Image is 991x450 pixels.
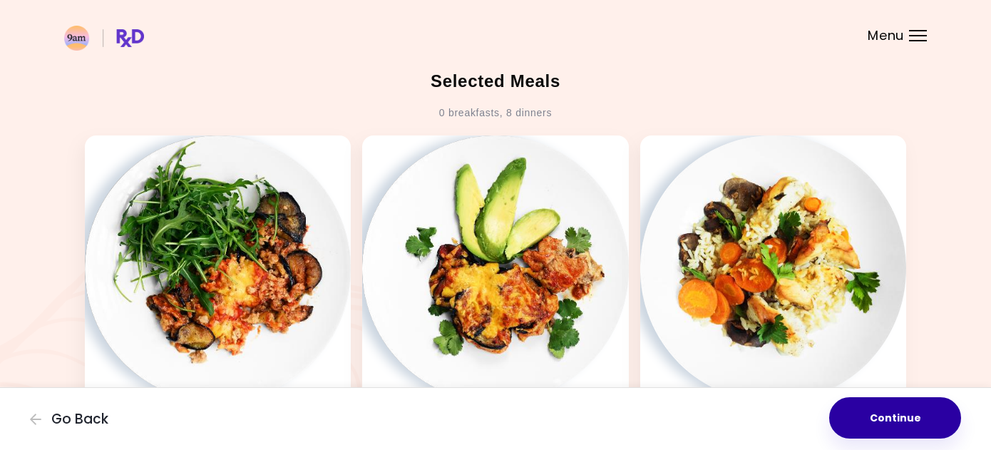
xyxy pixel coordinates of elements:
[439,102,552,125] div: 0 breakfasts , 8 dinners
[431,69,560,93] h2: Selected Meals
[30,411,115,427] button: Go Back
[829,397,961,439] button: Continue
[64,26,144,51] img: RxDiet
[51,411,108,427] span: Go Back
[868,29,904,42] span: Menu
